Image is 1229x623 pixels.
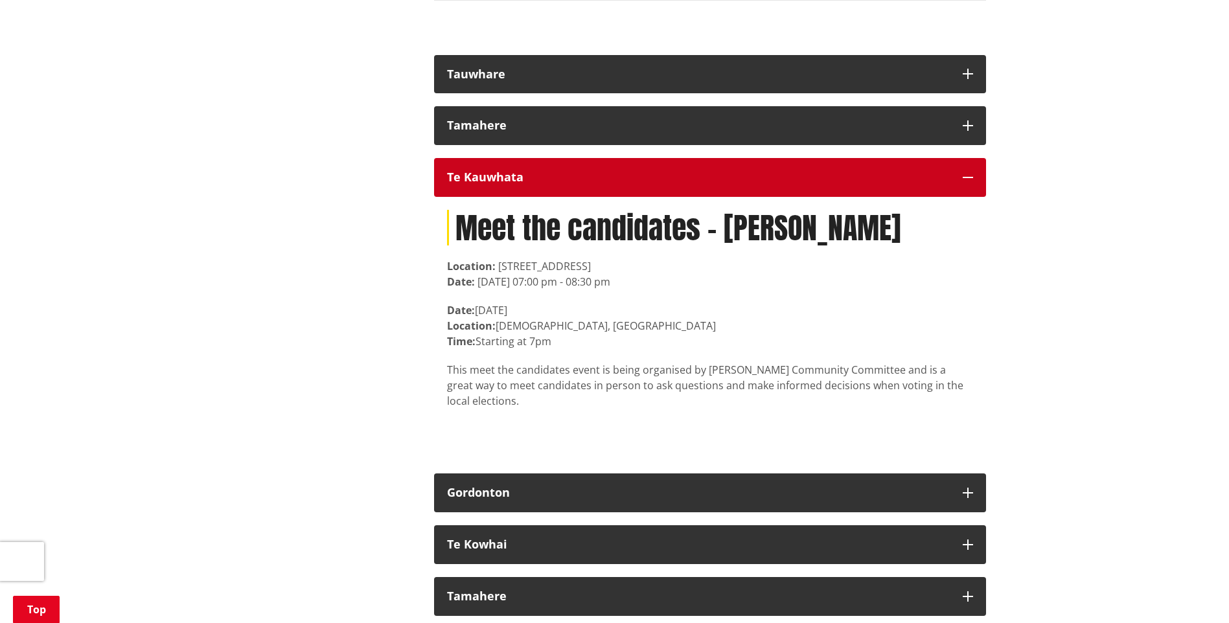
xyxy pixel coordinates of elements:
[447,259,496,273] strong: Location:
[447,210,973,245] h1: Meet the candidates - [PERSON_NAME]
[434,158,986,197] button: Te Kauwhata
[447,319,496,333] strong: Location:
[447,171,950,184] div: Te Kauwhata
[434,577,986,616] button: Tamahere
[13,596,60,623] a: Top
[447,334,476,348] strong: Time:
[447,275,475,289] strong: Date:
[434,525,986,564] button: Te Kowhai
[447,303,475,317] strong: Date:
[447,66,505,82] strong: Tauwhare
[447,362,973,409] p: This meet the candidates event is being organised by [PERSON_NAME] Community Committee and is a g...
[434,106,986,145] button: Tamahere
[447,119,950,132] div: Tamahere
[477,275,610,289] time: [DATE] 07:00 pm - 08:30 pm
[434,473,986,512] button: Gordonton
[498,259,591,273] span: [STREET_ADDRESS]
[447,302,973,349] p: [DATE] [DEMOGRAPHIC_DATA], [GEOGRAPHIC_DATA] Starting at 7pm
[447,536,507,552] strong: Te Kowhai
[447,484,510,500] strong: Gordonton
[447,590,950,603] div: Tamahere
[434,55,986,94] button: Tauwhare
[1169,569,1216,615] iframe: Messenger Launcher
